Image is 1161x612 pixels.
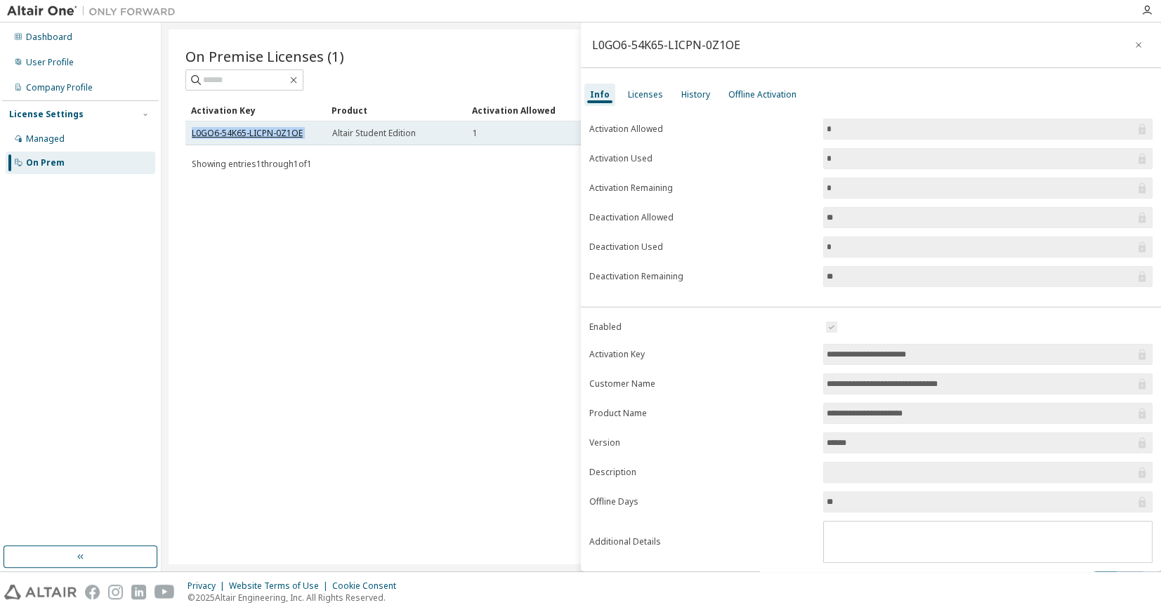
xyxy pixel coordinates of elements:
img: facebook.svg [85,585,100,599]
label: Product Name [589,408,815,419]
img: altair_logo.svg [4,585,77,599]
label: Customer Name [589,378,815,390]
img: youtube.svg [155,585,175,599]
div: Activation Allowed [472,99,601,121]
img: Altair One [7,4,183,18]
div: User Profile [26,57,74,68]
label: Description [589,467,815,478]
div: Info [590,89,610,100]
label: Activation Allowed [589,124,815,135]
div: Product [332,99,461,121]
div: License Settings [9,109,84,120]
div: On Prem [26,157,65,168]
label: Deactivation Used [589,241,815,253]
label: Enabled [589,321,815,333]
img: linkedin.svg [131,585,146,599]
div: Dashboard [26,32,72,43]
div: Offline Activation [728,89,796,100]
div: L0GO6-54K65-LICPN-0Z1OE [592,39,740,51]
p: © 2025 Altair Engineering, Inc. All Rights Reserved. [188,592,405,604]
div: History [681,89,710,100]
label: Activation Used [589,153,815,164]
label: Offline Days [589,496,815,507]
label: Deactivation Allowed [589,212,815,223]
div: Licenses [628,89,663,100]
label: Activation Key [589,349,815,360]
a: L0GO6-54K65-LICPN-0Z1OE [192,127,303,139]
div: Activation Key [191,99,320,121]
div: Privacy [188,580,229,592]
img: instagram.svg [108,585,123,599]
div: Website Terms of Use [229,580,332,592]
label: Activation Remaining [589,182,815,194]
span: Altair Student Edition [332,128,416,139]
span: On Premise Licenses (1) [185,46,344,66]
label: Version [589,437,815,448]
div: Company Profile [26,82,93,93]
span: 1 [473,128,478,139]
div: Managed [26,133,65,145]
div: Cookie Consent [332,580,405,592]
label: Additional Details [589,536,815,547]
label: Deactivation Remaining [589,271,815,282]
span: Showing entries 1 through 1 of 1 [192,158,312,170]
